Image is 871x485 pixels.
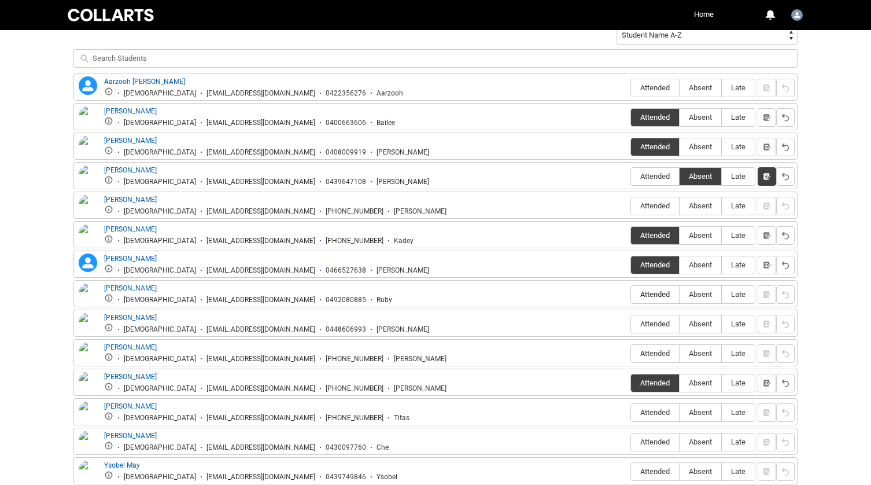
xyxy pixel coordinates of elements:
[124,414,196,422] div: [DEMOGRAPHIC_DATA]
[326,325,366,334] div: 0448606993
[631,260,679,269] span: Attended
[631,438,679,446] span: Attended
[104,343,157,351] a: [PERSON_NAME]
[722,231,755,240] span: Late
[326,148,366,157] div: 0408009919
[124,473,196,482] div: [DEMOGRAPHIC_DATA]
[776,403,795,422] button: Reset
[394,355,446,363] div: [PERSON_NAME]
[722,319,755,328] span: Late
[326,296,366,304] div: 0492080885
[722,201,755,210] span: Late
[206,148,315,157] div: [EMAIL_ADDRESS][DOMAIN_NAME]
[722,290,755,299] span: Late
[206,207,315,216] div: [EMAIL_ADDRESS][DOMAIN_NAME]
[776,285,795,304] button: Reset
[79,283,97,308] img: Ruby Evele
[124,148,196,157] div: [DEMOGRAPHIC_DATA]
[776,79,795,97] button: Reset
[79,224,97,249] img: Kadey McIntosh
[776,374,795,392] button: Reset
[776,256,795,274] button: Reset
[776,433,795,451] button: Reset
[206,325,315,334] div: [EMAIL_ADDRESS][DOMAIN_NAME]
[206,178,315,186] div: [EMAIL_ADDRESS][DOMAIN_NAME]
[631,83,679,92] span: Attended
[680,231,721,240] span: Absent
[680,290,721,299] span: Absent
[377,89,403,98] div: Aarzooh
[377,266,429,275] div: [PERSON_NAME]
[377,473,397,482] div: Ysobel
[631,290,679,299] span: Attended
[394,237,414,245] div: Kadey
[722,142,755,151] span: Late
[791,9,803,21] img: Emma.Valente
[776,462,795,481] button: Reset
[722,467,755,476] span: Late
[104,373,157,381] a: [PERSON_NAME]
[124,355,196,363] div: [DEMOGRAPHIC_DATA]
[104,314,157,322] a: [PERSON_NAME]
[758,226,776,245] button: Notes
[206,355,315,363] div: [EMAIL_ADDRESS][DOMAIN_NAME]
[722,113,755,122] span: Late
[206,89,315,98] div: [EMAIL_ADDRESS][DOMAIN_NAME]
[124,207,196,216] div: [DEMOGRAPHIC_DATA]
[722,172,755,181] span: Late
[326,207,383,216] div: [PHONE_NUMBER]
[124,325,196,334] div: [DEMOGRAPHIC_DATA]
[104,225,157,233] a: [PERSON_NAME]
[326,414,383,422] div: [PHONE_NUMBER]
[758,167,776,186] button: Notes
[326,119,366,127] div: 0400663606
[776,167,795,186] button: Reset
[104,284,157,292] a: [PERSON_NAME]
[206,266,315,275] div: [EMAIL_ADDRESS][DOMAIN_NAME]
[79,76,97,95] lightning-icon: Aarzooh Jha
[680,260,721,269] span: Absent
[124,178,196,186] div: [DEMOGRAPHIC_DATA]
[680,172,721,181] span: Absent
[326,266,366,275] div: 0466527638
[104,137,157,145] a: [PERSON_NAME]
[680,201,721,210] span: Absent
[73,49,798,68] input: Search Students
[394,207,446,216] div: [PERSON_NAME]
[79,313,97,338] img: Seth Barker
[206,443,315,452] div: [EMAIL_ADDRESS][DOMAIN_NAME]
[326,89,366,98] div: 0422356276
[377,296,392,304] div: Ruby
[104,107,157,115] a: [PERSON_NAME]
[206,384,315,393] div: [EMAIL_ADDRESS][DOMAIN_NAME]
[722,349,755,358] span: Late
[680,319,721,328] span: Absent
[326,384,383,393] div: [PHONE_NUMBER]
[124,296,196,304] div: [DEMOGRAPHIC_DATA]
[326,473,366,482] div: 0439749846
[776,344,795,363] button: Reset
[377,443,389,452] div: Che
[104,402,157,410] a: [PERSON_NAME]
[680,467,721,476] span: Absent
[79,194,97,220] img: Elodie Connellan
[722,83,755,92] span: Late
[124,119,196,127] div: [DEMOGRAPHIC_DATA]
[722,438,755,446] span: Late
[680,83,721,92] span: Absent
[377,119,395,127] div: Bailee
[79,135,97,161] img: Celia Farmer
[722,379,755,387] span: Late
[758,374,776,392] button: Notes
[631,408,679,417] span: Attended
[776,226,795,245] button: Reset
[377,148,429,157] div: [PERSON_NAME]
[104,255,157,263] a: [PERSON_NAME]
[124,384,196,393] div: [DEMOGRAPHIC_DATA]
[631,349,679,358] span: Attended
[206,296,315,304] div: [EMAIL_ADDRESS][DOMAIN_NAME]
[788,5,806,23] button: User Profile Emma.Valente
[631,231,679,240] span: Attended
[776,138,795,156] button: Reset
[758,256,776,274] button: Notes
